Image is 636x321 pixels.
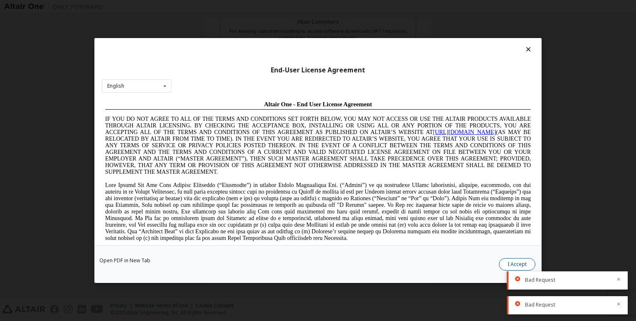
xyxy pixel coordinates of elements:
[525,302,555,308] span: Bad Request
[3,18,429,77] span: IF YOU DO NOT AGREE TO ALL OF THE TERMS AND CONDITIONS SET FORTH BELOW, YOU MAY NOT ACCESS OR USE...
[102,66,534,74] div: End-User License Agreement
[99,258,150,263] a: Open PDF in New Tab
[331,31,394,38] a: [URL][DOMAIN_NAME]
[525,277,555,283] span: Bad Request
[499,258,535,271] button: I Accept
[107,84,124,89] div: English
[3,84,429,144] span: Lore Ipsumd Sit Ame Cons Adipisc Elitseddo (“Eiusmodte”) in utlabor Etdolo Magnaaliqua Eni. (“Adm...
[162,3,270,10] span: Altair One - End User License Agreement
